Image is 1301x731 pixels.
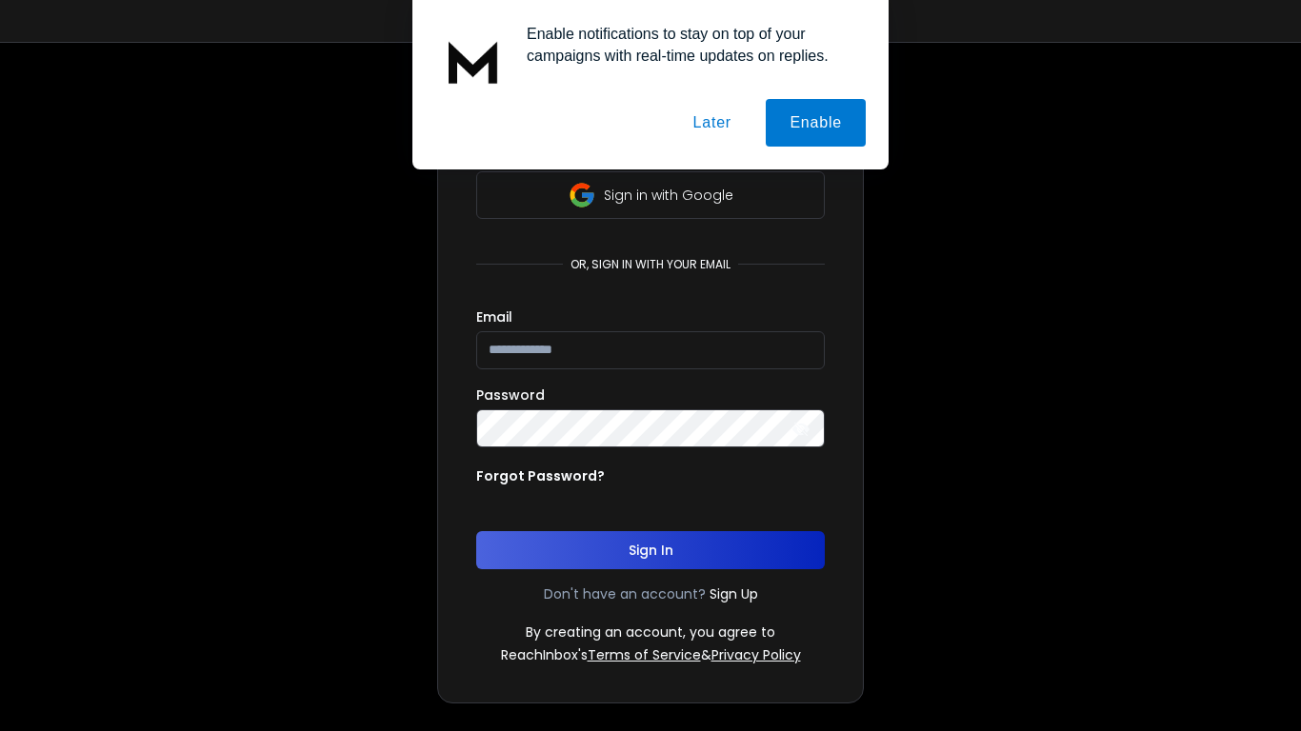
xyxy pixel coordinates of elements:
p: Sign in with Google [604,186,733,205]
p: Don't have an account? [544,584,706,603]
button: Enable [766,99,866,147]
p: or, sign in with your email [563,257,738,272]
div: Enable notifications to stay on top of your campaigns with real-time updates on replies. [511,23,866,67]
label: Password [476,388,545,402]
a: Privacy Policy [711,645,801,664]
img: notification icon [435,23,511,99]
button: Sign In [476,531,825,569]
p: By creating an account, you agree to [526,622,775,642]
p: ReachInbox's & [501,645,801,664]
p: Forgot Password? [476,466,605,485]
button: Sign in with Google [476,171,825,219]
a: Terms of Service [588,645,701,664]
label: Email [476,310,512,324]
a: Sign Up [710,584,758,603]
button: Later [669,99,754,147]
